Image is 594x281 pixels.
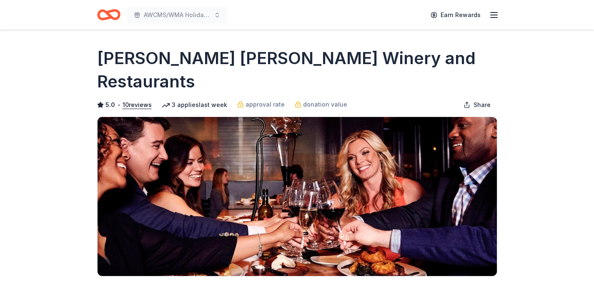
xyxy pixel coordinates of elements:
a: approval rate [237,99,285,109]
button: 10reviews [123,100,152,110]
a: Home [97,5,120,25]
a: donation value [295,99,347,109]
a: Earn Rewards [426,7,486,22]
h1: [PERSON_NAME] [PERSON_NAME] Winery and Restaurants [97,47,497,93]
button: Share [457,97,497,113]
span: • [117,102,120,108]
span: 5.0 [105,100,115,110]
img: Image for Cooper's Hawk Winery and Restaurants [98,117,497,276]
button: AWCMS/WMA Holiday Luncheon [127,7,227,23]
span: donation value [303,99,347,109]
span: Share [474,100,491,110]
span: approval rate [246,99,285,109]
span: AWCMS/WMA Holiday Luncheon [144,10,211,20]
div: 3 applies last week [162,100,227,110]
